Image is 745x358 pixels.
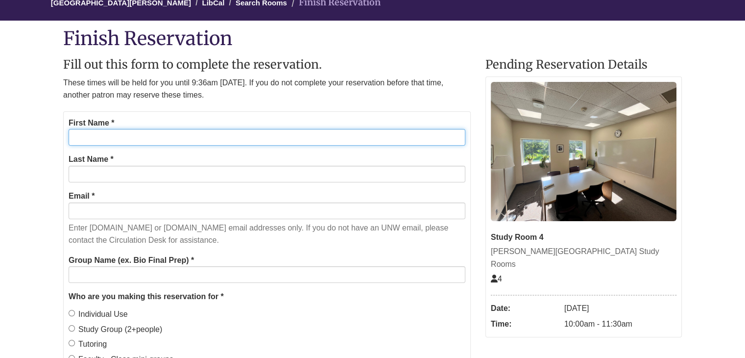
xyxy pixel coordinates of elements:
label: Group Name (ex. Bio Final Prep) * [69,254,194,267]
label: Last Name * [69,153,114,166]
span: The capacity of this space [491,275,502,283]
label: Individual Use [69,308,128,321]
h2: Fill out this form to complete the reservation. [63,58,471,71]
input: Individual Use [69,310,75,316]
dt: Time: [491,316,559,332]
h1: Finish Reservation [63,28,682,49]
dd: [DATE] [564,301,676,316]
legend: Who are you making this reservation for * [69,290,465,303]
input: Tutoring [69,340,75,346]
dd: 10:00am - 11:30am [564,316,676,332]
p: These times will be held for you until 9:36am [DATE]. If you do not complete your reservation bef... [63,77,471,102]
label: Tutoring [69,338,107,351]
dt: Date: [491,301,559,316]
label: Study Group (2+people) [69,323,162,336]
label: First Name * [69,117,114,129]
label: Email * [69,190,95,203]
div: [PERSON_NAME][GEOGRAPHIC_DATA] Study Rooms [491,245,676,270]
input: Study Group (2+people) [69,325,75,332]
div: Study Room 4 [491,231,676,244]
img: Study Room 4 [491,82,676,221]
p: Enter [DOMAIN_NAME] or [DOMAIN_NAME] email addresses only. If you do not have an UNW email, pleas... [69,222,465,247]
h2: Pending Reservation Details [485,58,682,71]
